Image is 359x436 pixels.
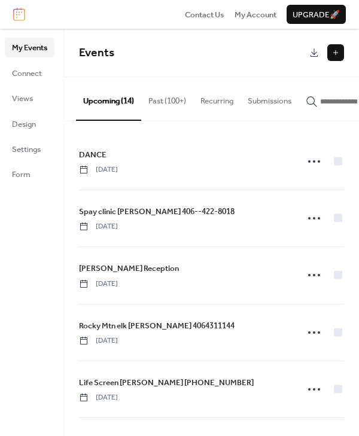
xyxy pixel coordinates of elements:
span: DANCE [79,149,107,161]
span: [DATE] [79,164,118,175]
span: Views [12,93,33,105]
span: [DATE] [79,221,118,232]
a: Life Screen [PERSON_NAME] [PHONE_NUMBER] [79,376,254,389]
span: Settings [12,144,41,156]
span: Life Screen [PERSON_NAME] [PHONE_NUMBER] [79,377,254,389]
span: My Account [235,9,276,21]
button: Submissions [241,77,299,119]
span: Contact Us [185,9,224,21]
span: My Events [12,42,47,54]
span: [DATE] [79,336,118,346]
a: Connect [5,63,54,83]
span: Rocky Mtn elk [PERSON_NAME] 4064311144 [79,320,235,332]
button: Upgrade🚀 [287,5,346,24]
span: Design [12,118,36,130]
button: Recurring [193,77,241,119]
span: Upgrade 🚀 [293,9,340,21]
a: Spay clinic [PERSON_NAME] 406--422-8018 [79,205,235,218]
button: Past (100+) [141,77,193,119]
span: [DATE] [79,279,118,289]
button: Upcoming (14) [76,77,141,120]
a: Design [5,114,54,133]
span: Connect [12,68,42,80]
a: Views [5,89,54,108]
span: Spay clinic [PERSON_NAME] 406--422-8018 [79,206,235,218]
span: Events [79,42,114,64]
a: Form [5,164,54,184]
span: [DATE] [79,392,118,403]
a: Contact Us [185,8,224,20]
span: [PERSON_NAME] Reception [79,263,179,275]
a: My Account [235,8,276,20]
a: My Events [5,38,54,57]
img: logo [13,8,25,21]
a: [PERSON_NAME] Reception [79,262,179,275]
a: Rocky Mtn elk [PERSON_NAME] 4064311144 [79,319,235,333]
a: DANCE [79,148,107,161]
span: Form [12,169,31,181]
a: Settings [5,139,54,158]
